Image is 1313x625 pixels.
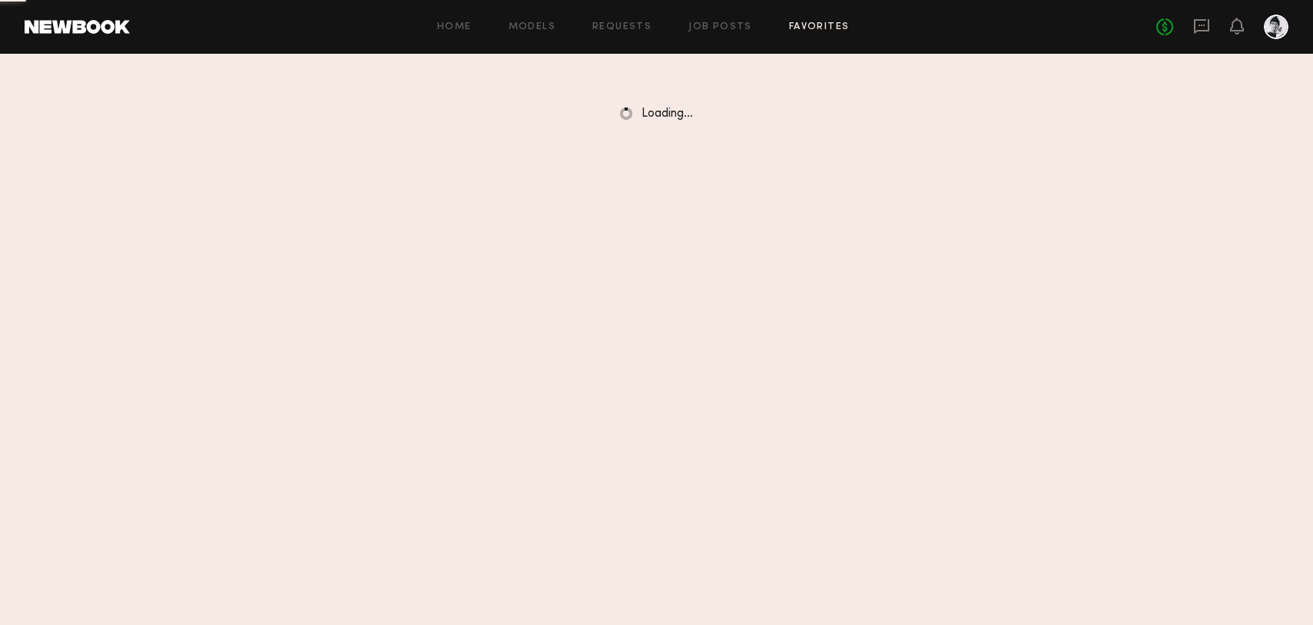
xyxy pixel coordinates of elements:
[688,22,752,32] a: Job Posts
[437,22,472,32] a: Home
[509,22,555,32] a: Models
[789,22,850,32] a: Favorites
[642,107,693,121] span: Loading…
[592,22,652,32] a: Requests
